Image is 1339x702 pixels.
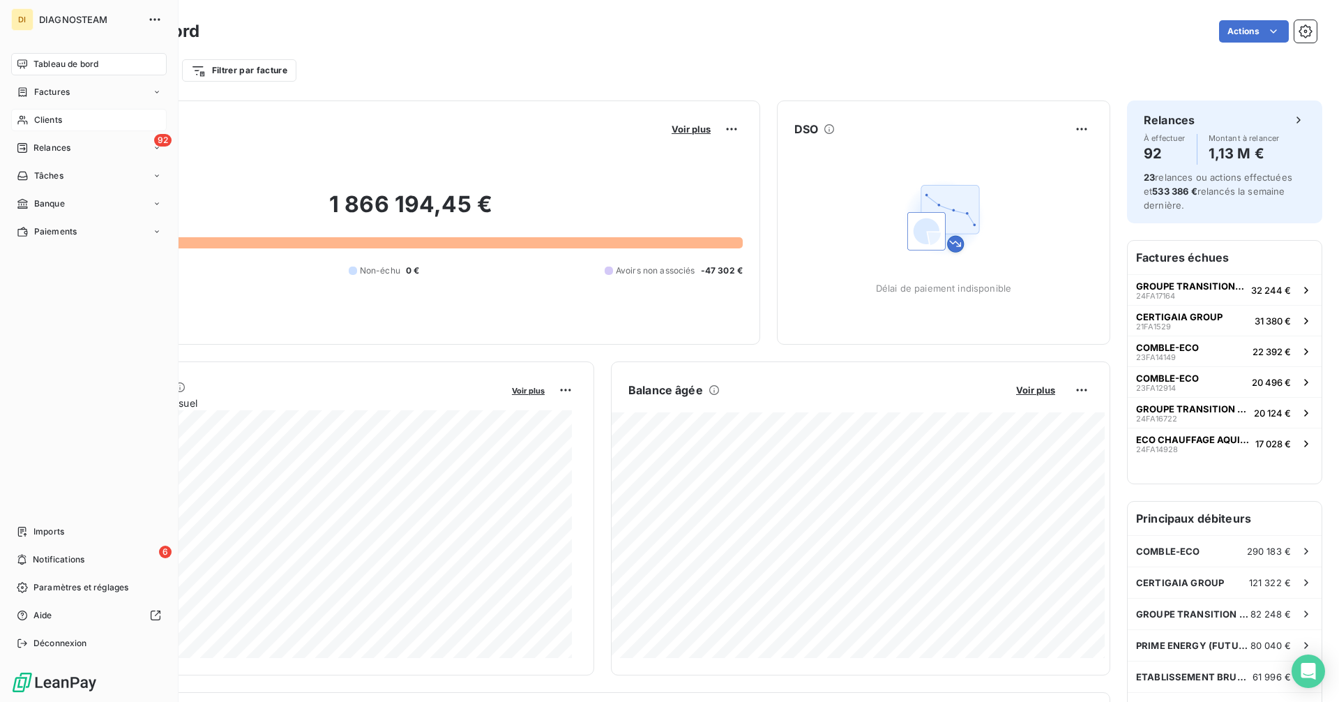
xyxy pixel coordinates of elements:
h4: 92 [1144,142,1186,165]
span: 121 322 € [1249,577,1291,588]
span: Voir plus [512,386,545,396]
span: Paiements [34,225,77,238]
span: 92 [154,134,172,147]
span: 290 183 € [1247,546,1291,557]
span: 533 386 € [1152,186,1197,197]
span: 82 248 € [1250,608,1291,620]
span: Relances [33,142,70,154]
span: Imports [33,525,64,538]
span: Paramètres et réglages [33,581,128,594]
span: 20 496 € [1252,377,1291,388]
span: Tableau de bord [33,58,98,70]
button: COMBLE-ECO23FA1291420 496 € [1128,366,1322,397]
span: Chiffre d'affaires mensuel [79,396,502,410]
button: Voir plus [667,123,715,135]
span: CERTIGAIA GROUP [1136,577,1224,588]
span: 23FA14149 [1136,353,1176,361]
span: À effectuer [1144,134,1186,142]
span: Factures [34,86,70,98]
h4: 1,13 M € [1209,142,1280,165]
button: COMBLE-ECO23FA1414922 392 € [1128,336,1322,366]
img: Logo LeanPay [11,671,98,694]
span: 80 040 € [1250,640,1291,651]
span: Non-échu [360,264,400,277]
span: Notifications [33,553,84,566]
h6: Factures échues [1128,241,1322,274]
span: PRIME ENERGY (FUTUR ENERGY) [1136,640,1250,651]
button: ECO CHAUFFAGE AQUITAINE24FA1492817 028 € [1128,428,1322,458]
div: Open Intercom Messenger [1292,655,1325,688]
span: 31 380 € [1255,315,1291,327]
a: Aide [11,604,167,627]
span: Avoirs non associés [616,264,695,277]
h6: Relances [1144,112,1195,128]
span: 22 392 € [1253,346,1291,357]
span: CERTIGAIA GROUP [1136,311,1223,322]
span: Voir plus [672,124,711,135]
button: Actions [1219,20,1289,43]
span: -47 302 € [701,264,743,277]
span: 20 124 € [1254,408,1291,419]
h6: Principaux débiteurs [1128,502,1322,535]
span: 21FA1529 [1136,322,1171,331]
span: Tâches [34,170,63,182]
span: 24FA17164 [1136,292,1175,300]
button: CERTIGAIA GROUP21FA152931 380 € [1128,305,1322,336]
span: COMBLE-ECO [1136,546,1200,557]
span: 23FA12914 [1136,384,1176,392]
span: 24FA16722 [1136,415,1177,423]
span: 61 996 € [1253,671,1291,682]
span: 24FA14928 [1136,445,1178,454]
span: Montant à relancer [1209,134,1280,142]
span: relances ou actions effectuées et relancés la semaine dernière. [1144,172,1292,211]
span: Déconnexion [33,637,87,650]
span: 23 [1144,172,1155,183]
span: GROUPE TRANSITION ENERGIE [1136,403,1248,415]
div: DI [11,8,33,31]
span: COMBLE-ECO [1136,342,1199,353]
button: Filtrer par facture [182,59,296,82]
span: ECO CHAUFFAGE AQUITAINE [1136,434,1250,445]
button: Voir plus [1012,384,1059,396]
span: COMBLE-ECO [1136,373,1199,384]
h6: DSO [794,121,818,137]
button: Voir plus [508,384,549,396]
span: ETABLISSEMENT BRUNET [1136,671,1253,682]
span: GROUPE TRANSITION ENERGIE [1136,608,1250,620]
span: 0 € [406,264,419,277]
span: Voir plus [1016,384,1055,396]
span: DIAGNOSTEAM [39,14,139,25]
span: Banque [34,197,65,210]
span: 32 244 € [1251,285,1291,296]
span: 17 028 € [1255,438,1291,449]
span: Aide [33,609,52,622]
h2: 1 866 194,45 € [79,191,743,232]
h6: Balance âgée [628,382,703,398]
span: 6 [159,546,172,558]
span: Clients [34,114,62,126]
span: GROUPE TRANSITION ENERGIE [1136,281,1246,292]
img: Empty state [899,174,988,263]
span: Délai de paiement indisponible [876,283,1012,294]
button: GROUPE TRANSITION ENERGIE24FA1716432 244 € [1128,274,1322,305]
button: GROUPE TRANSITION ENERGIE24FA1672220 124 € [1128,397,1322,428]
